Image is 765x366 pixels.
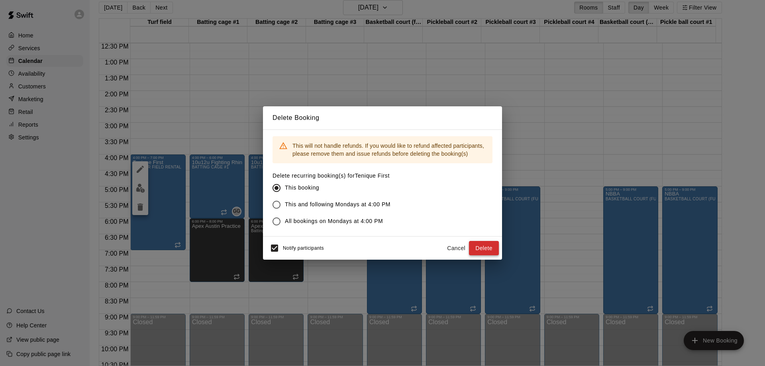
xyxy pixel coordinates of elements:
button: Delete [469,241,499,256]
span: This and following Mondays at 4:00 PM [285,200,390,209]
div: This will not handle refunds. If you would like to refund affected participants, please remove th... [292,139,486,161]
span: All bookings on Mondays at 4:00 PM [285,217,383,225]
button: Cancel [443,241,469,256]
span: This booking [285,184,319,192]
label: Delete recurring booking(s) for Tenique First [273,172,397,180]
span: Notify participants [283,245,324,251]
h2: Delete Booking [263,106,502,129]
